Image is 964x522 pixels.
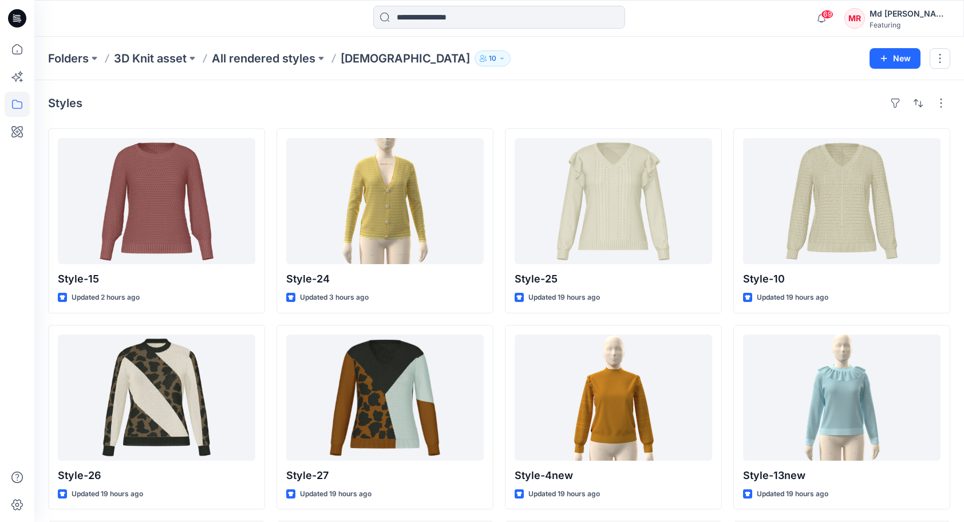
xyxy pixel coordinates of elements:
[286,271,484,287] p: Style-24
[212,50,315,66] a: All rendered styles
[870,21,950,29] div: Featuring
[743,138,941,264] a: Style-10
[743,335,941,461] a: Style-13new
[515,271,712,287] p: Style-25
[72,292,140,304] p: Updated 2 hours ago
[528,292,600,304] p: Updated 19 hours ago
[475,50,511,66] button: 10
[743,271,941,287] p: Style-10
[757,292,828,304] p: Updated 19 hours ago
[821,10,833,19] span: 69
[300,488,372,500] p: Updated 19 hours ago
[757,488,828,500] p: Updated 19 hours ago
[72,488,143,500] p: Updated 19 hours ago
[489,52,496,65] p: 10
[58,335,255,461] a: Style-26
[870,48,920,69] button: New
[286,468,484,484] p: Style-27
[48,50,89,66] a: Folders
[515,138,712,264] a: Style-25
[58,138,255,264] a: Style-15
[58,468,255,484] p: Style-26
[341,50,470,66] p: [DEMOGRAPHIC_DATA]
[743,468,941,484] p: Style-13new
[515,468,712,484] p: Style-4new
[515,335,712,461] a: Style-4new
[286,335,484,461] a: Style-27
[286,138,484,264] a: Style-24
[48,96,82,110] h4: Styles
[870,7,950,21] div: Md [PERSON_NAME][DEMOGRAPHIC_DATA]
[844,8,865,29] div: MR
[114,50,187,66] a: 3D Knit asset
[58,271,255,287] p: Style-15
[300,292,369,304] p: Updated 3 hours ago
[528,488,600,500] p: Updated 19 hours ago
